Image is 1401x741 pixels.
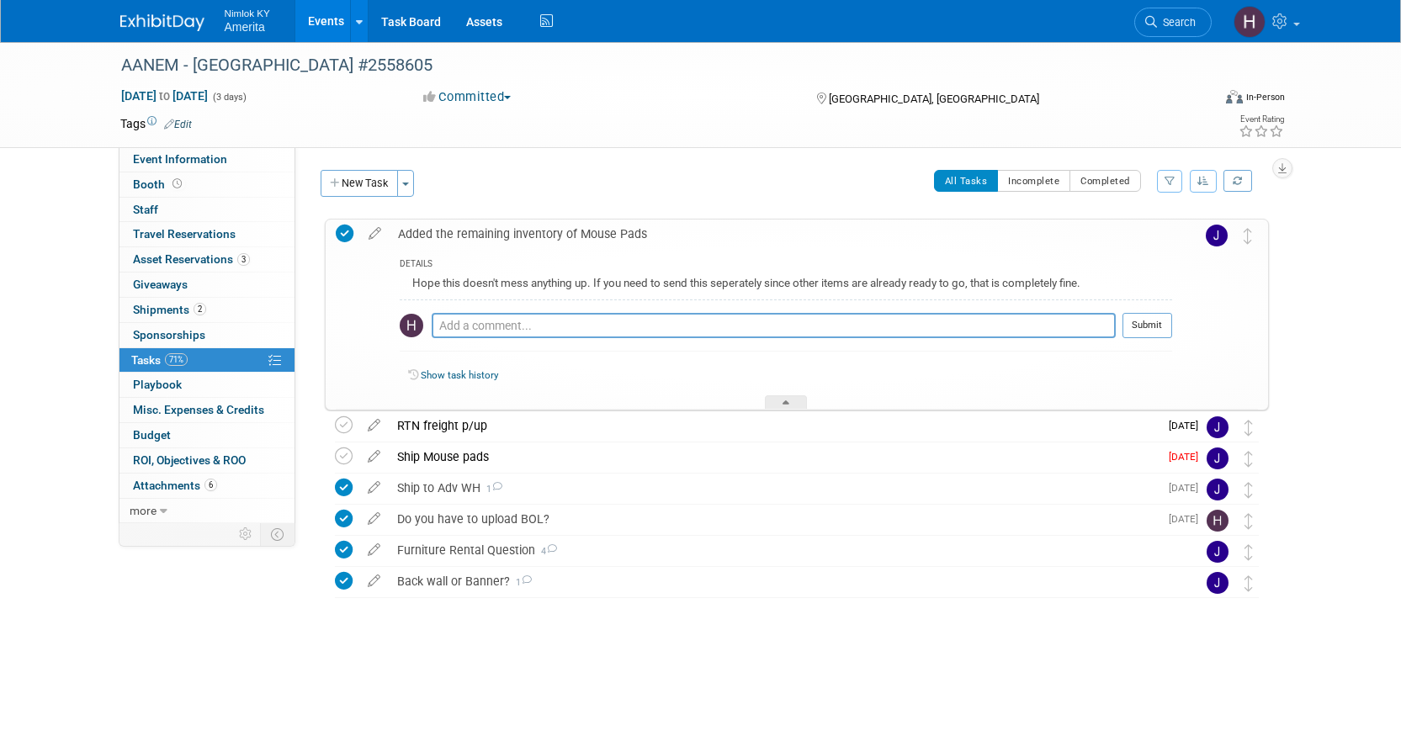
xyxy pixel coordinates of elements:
td: Tags [120,115,192,132]
span: 4 [535,546,557,557]
span: Booth [133,177,185,191]
img: Hannah Durbin [1234,6,1266,38]
i: Move task [1244,228,1252,244]
i: Move task [1244,420,1253,436]
span: 2 [194,303,206,315]
button: Completed [1069,170,1141,192]
a: Playbook [119,373,295,397]
a: Staff [119,198,295,222]
div: Back wall or Banner? [389,567,1173,595]
img: ExhibitDay [120,14,204,31]
img: Hannah Durbin [1207,510,1229,532]
a: edit [360,226,390,241]
span: (3 days) [211,92,247,103]
span: 3 [237,253,250,266]
span: Booth not reserved yet [169,177,185,190]
img: Jamie Dunn [1207,572,1229,594]
div: DETAILS [400,258,1172,273]
div: AANEM - [GEOGRAPHIC_DATA] #2558605 [115,50,1186,81]
span: [DATE] [DATE] [120,88,209,103]
div: RTN freight p/up [389,411,1159,440]
button: Submit [1122,313,1172,338]
i: Move task [1244,513,1253,529]
span: Budget [133,428,171,442]
i: Move task [1244,482,1253,498]
span: 6 [204,479,217,491]
button: Incomplete [997,170,1070,192]
span: to [157,89,172,103]
span: [GEOGRAPHIC_DATA], [GEOGRAPHIC_DATA] [829,93,1039,105]
img: Format-Inperson.png [1226,90,1243,103]
img: Hannah Durbin [400,314,423,337]
div: Added the remaining inventory of Mouse Pads [390,220,1172,248]
span: Amerita [225,20,265,34]
a: edit [359,543,389,558]
div: In-Person [1245,91,1285,103]
span: Attachments [133,479,217,492]
span: Event Information [133,152,227,166]
span: Search [1157,16,1196,29]
td: Personalize Event Tab Strip [231,523,261,545]
span: Asset Reservations [133,252,250,266]
span: 71% [165,353,188,366]
span: Giveaways [133,278,188,291]
a: Booth [119,172,295,197]
span: Misc. Expenses & Credits [133,403,264,416]
a: edit [359,480,389,495]
button: All Tasks [934,170,999,192]
span: more [130,504,157,517]
button: Committed [417,88,517,106]
span: Shipments [133,303,206,316]
a: edit [359,418,389,433]
a: Asset Reservations3 [119,247,295,272]
a: edit [359,511,389,527]
div: Ship Mouse pads [389,442,1159,471]
a: Refresh [1223,170,1252,192]
a: Budget [119,423,295,447]
i: Move task [1244,544,1253,560]
div: Ship to Adv WH [389,474,1159,502]
i: Move task [1244,451,1253,467]
div: Hope this doesn't mess anything up. If you need to send this seperately since other items are alr... [400,273,1172,299]
span: [DATE] [1169,482,1207,494]
a: Misc. Expenses & Credits [119,398,295,422]
a: more [119,499,295,523]
div: Event Format [1112,87,1286,113]
div: Furniture Rental Question [389,536,1173,564]
button: New Task [321,170,398,197]
a: Sponsorships [119,323,295,347]
a: Event Information [119,147,295,172]
a: Tasks71% [119,348,295,373]
span: Staff [133,203,158,216]
span: Travel Reservations [133,227,236,241]
td: Toggle Event Tabs [260,523,295,545]
i: Move task [1244,575,1253,591]
span: Nimlok KY [225,3,270,21]
img: Jamie Dunn [1207,447,1229,469]
span: 1 [480,484,502,495]
span: [DATE] [1169,513,1207,525]
a: Edit [164,119,192,130]
img: Jamie Dunn [1207,416,1229,438]
img: Jamie Dunn [1206,225,1228,246]
a: Attachments6 [119,474,295,498]
a: edit [359,449,389,464]
span: Sponsorships [133,328,205,341]
span: [DATE] [1169,420,1207,431]
div: Do you have to upload BOL? [389,505,1159,533]
a: Search [1134,8,1212,37]
a: Shipments2 [119,298,295,322]
a: Giveaways [119,273,295,297]
img: Jamie Dunn [1207,541,1229,563]
a: ROI, Objectives & ROO [119,448,295,473]
span: ROI, Objectives & ROO [133,453,246,467]
span: 1 [510,577,532,588]
div: Event Rating [1239,115,1284,124]
span: Playbook [133,378,182,391]
a: edit [359,574,389,589]
span: Tasks [131,353,188,367]
span: [DATE] [1169,451,1207,463]
img: Jamie Dunn [1207,479,1229,500]
a: Travel Reservations [119,222,295,246]
a: Show task history [421,369,498,381]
